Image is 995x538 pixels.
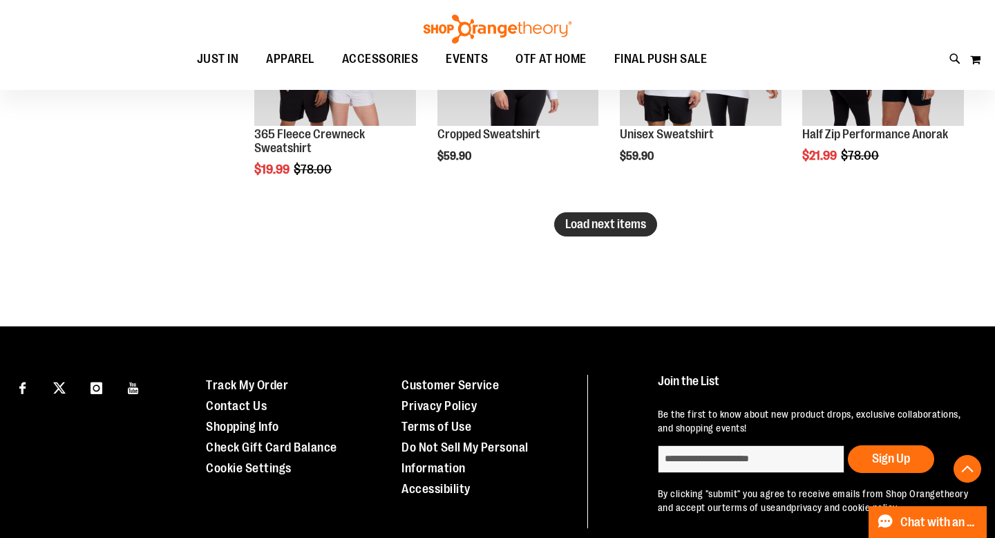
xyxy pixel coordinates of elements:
span: Chat with an Expert [900,516,978,529]
a: EVENTS [432,44,502,75]
a: Visit our Facebook page [10,375,35,399]
a: Cookie Settings [206,461,292,475]
a: OTF AT HOME [502,44,600,75]
a: APPAREL [252,44,328,75]
h4: Join the List [658,375,969,400]
a: ACCESSORIES [328,44,433,75]
p: Be the first to know about new product drops, exclusive collaborations, and shopping events! [658,407,969,435]
span: EVENTS [446,44,488,75]
span: $59.90 [437,150,473,163]
span: $21.99 [802,149,839,163]
span: $78.00 [294,163,334,176]
a: Check Gift Card Balance [206,440,337,454]
a: Privacy Policy [401,399,477,413]
input: enter email [658,445,844,473]
span: FINAL PUSH SALE [614,44,708,75]
a: Terms of Use [401,420,471,434]
a: Visit our Instagram page [84,375,108,399]
a: Visit our X page [48,375,72,399]
img: Shop Orangetheory [421,15,574,44]
p: By clicking "submit" you agree to receive emails from Shop Orangetheory and accept our and [658,487,969,514]
a: Unisex Sweatshirt [620,127,714,141]
a: Half Zip Performance Anorak [802,127,948,141]
a: Shopping Info [206,420,279,434]
a: Do Not Sell My Personal Information [401,440,529,475]
button: Sign Up [848,445,934,473]
span: Load next items [565,217,646,231]
span: ACCESSORIES [342,44,419,75]
a: privacy and cookie policy. [791,502,899,513]
button: Back To Top [954,455,981,483]
span: JUST IN [197,44,239,75]
span: $78.00 [841,149,881,163]
span: APPAREL [266,44,314,75]
span: Sign Up [872,452,910,465]
a: 365 Fleece Crewneck Sweatshirt [254,127,365,155]
a: Track My Order [206,378,288,392]
a: JUST IN [183,44,253,75]
button: Chat with an Expert [869,506,987,538]
a: Visit our Youtube page [122,375,146,399]
span: OTF AT HOME [515,44,587,75]
a: Contact Us [206,399,267,413]
a: Customer Service [401,378,499,392]
span: $59.90 [620,150,656,163]
img: Twitter [53,382,66,394]
a: FINAL PUSH SALE [600,44,721,75]
button: Load next items [554,212,657,236]
a: terms of use [722,502,776,513]
span: $19.99 [254,163,292,176]
a: Cropped Sweatshirt [437,127,540,141]
a: Accessibility [401,482,471,496]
